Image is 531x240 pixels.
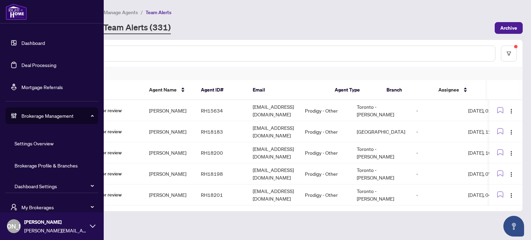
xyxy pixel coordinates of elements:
[195,80,247,100] th: Agent ID#
[15,162,78,169] a: Brokerage Profile & Branches
[143,163,195,184] td: [PERSON_NAME]
[433,80,485,100] th: Assignee
[501,46,517,61] button: filter
[500,22,517,33] span: Archive
[299,184,351,205] td: Prodigy - Other
[104,9,138,16] span: Manage Agents
[411,163,463,184] td: -
[141,8,143,16] li: /
[438,86,459,94] span: Assignee
[15,183,57,189] a: Dashboard Settings
[509,108,514,114] img: Logo
[351,100,411,121] td: Toronto - [PERSON_NAME]
[247,80,329,100] th: Email
[506,105,517,116] button: Logo
[15,140,54,146] a: Settings Overview
[463,163,525,184] td: [DATE], 07:24pm
[299,100,351,121] td: Prodigy - Other
[36,67,522,80] div: 5 of Items
[143,100,195,121] td: [PERSON_NAME]
[143,184,195,205] td: [PERSON_NAME]
[103,22,171,34] a: Team Alerts (331)
[351,142,411,163] td: Toronto - [PERSON_NAME]
[195,121,247,142] td: RH18183
[463,184,525,205] td: [DATE], 04:14pm
[329,80,381,100] th: Agent Type
[506,189,517,200] button: Logo
[195,184,247,205] td: RH18201
[506,51,511,56] span: filter
[411,184,463,205] td: -
[299,142,351,163] td: Prodigy - Other
[143,121,195,142] td: [PERSON_NAME]
[24,227,86,234] span: [PERSON_NAME][EMAIL_ADDRESS][DOMAIN_NAME]
[351,184,411,205] td: Toronto - [PERSON_NAME]
[299,121,351,142] td: Prodigy - Other
[195,100,247,121] td: RH15634
[351,163,411,184] td: Toronto - [PERSON_NAME]
[143,80,195,100] th: Agent Name
[506,168,517,179] button: Logo
[509,172,514,177] img: Logo
[503,216,524,237] button: Open asap
[146,9,171,16] span: Team Alerts
[351,121,411,142] td: [GEOGRAPHIC_DATA]
[21,62,56,68] a: Deal Processing
[509,129,514,135] img: Logo
[509,193,514,198] img: Logo
[247,121,299,142] td: [EMAIL_ADDRESS][DOMAIN_NAME]
[247,100,299,121] td: [EMAIL_ADDRESS][DOMAIN_NAME]
[299,163,351,184] td: Prodigy - Other
[411,142,463,163] td: -
[381,80,433,100] th: Branch
[411,121,463,142] td: -
[247,142,299,163] td: [EMAIL_ADDRESS][DOMAIN_NAME]
[21,112,93,119] span: Brokerage Management
[195,163,247,184] td: RH18198
[247,184,299,205] td: [EMAIL_ADDRESS][DOMAIN_NAME]
[24,218,86,226] span: [PERSON_NAME]
[509,151,514,156] img: Logo
[195,142,247,163] td: RH18200
[495,22,523,34] button: Archive
[506,126,517,137] button: Logo
[10,204,17,211] span: user-switch
[463,100,525,121] td: [DATE], 01:24pm
[143,142,195,163] td: [PERSON_NAME]
[6,3,27,20] img: logo
[21,40,45,46] a: Dashboard
[506,147,517,158] button: Logo
[149,86,177,94] span: Agent Name
[463,121,525,142] td: [DATE], 12:34pm
[411,100,463,121] td: -
[21,203,93,211] span: My Brokerages
[247,163,299,184] td: [EMAIL_ADDRESS][DOMAIN_NAME]
[21,84,63,90] a: Mortgage Referrals
[463,142,525,163] td: [DATE], 10:14pm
